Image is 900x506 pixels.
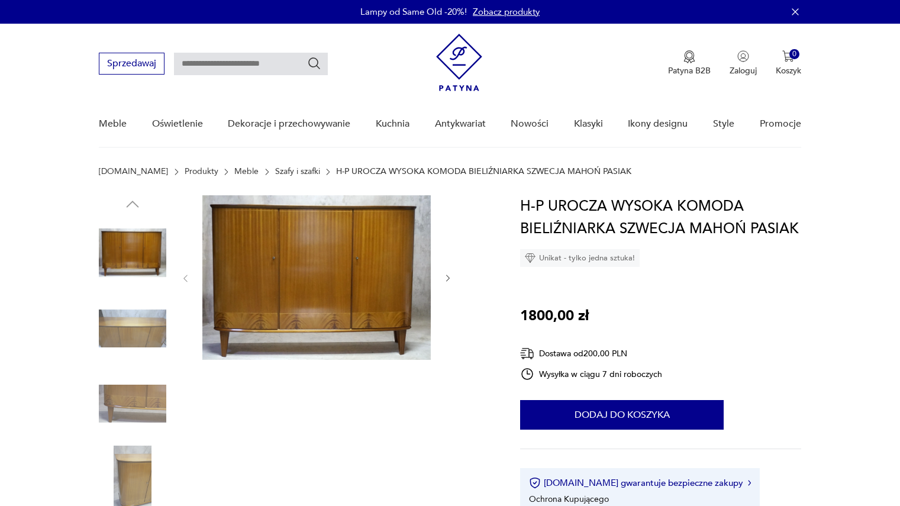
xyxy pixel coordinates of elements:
[529,494,609,505] li: Ochrona Kupującego
[360,6,467,18] p: Lampy od Same Old -20%!
[275,167,320,176] a: Szafy i szafki
[436,34,482,91] img: Patyna - sklep z meblami i dekoracjami vintage
[776,65,801,76] p: Koszyk
[520,305,589,327] p: 1800,00 zł
[435,101,486,147] a: Antykwariat
[336,167,631,176] p: H-P UROCZA WYSOKA KOMODA BIELIŹNIARKA SZWECJA MAHOŃ PASIAK
[683,50,695,63] img: Ikona medalu
[529,477,751,489] button: [DOMAIN_NAME] gwarantuje bezpieczne zakupy
[520,195,801,240] h1: H-P UROCZA WYSOKA KOMODA BIELIŹNIARKA SZWECJA MAHOŃ PASIAK
[789,49,799,59] div: 0
[730,50,757,76] button: Zaloguj
[668,65,711,76] p: Patyna B2B
[520,367,662,381] div: Wysyłka w ciągu 7 dni roboczych
[520,346,534,361] img: Ikona dostawy
[99,167,168,176] a: [DOMAIN_NAME]
[529,477,541,489] img: Ikona certyfikatu
[713,101,734,147] a: Style
[99,219,166,286] img: Zdjęcie produktu H-P UROCZA WYSOKA KOMODA BIELIŹNIARKA SZWECJA MAHOŃ PASIAK
[202,195,431,360] img: Zdjęcie produktu H-P UROCZA WYSOKA KOMODA BIELIŹNIARKA SZWECJA MAHOŃ PASIAK
[185,167,218,176] a: Produkty
[668,50,711,76] a: Ikona medaluPatyna B2B
[234,167,259,176] a: Meble
[473,6,540,18] a: Zobacz produkty
[152,101,203,147] a: Oświetlenie
[99,370,166,437] img: Zdjęcie produktu H-P UROCZA WYSOKA KOMODA BIELIŹNIARKA SZWECJA MAHOŃ PASIAK
[99,295,166,362] img: Zdjęcie produktu H-P UROCZA WYSOKA KOMODA BIELIŹNIARKA SZWECJA MAHOŃ PASIAK
[628,101,688,147] a: Ikony designu
[760,101,801,147] a: Promocje
[520,346,662,361] div: Dostawa od 200,00 PLN
[525,253,536,263] img: Ikona diamentu
[520,249,640,267] div: Unikat - tylko jedna sztuka!
[748,480,751,486] img: Ikona strzałki w prawo
[737,50,749,62] img: Ikonka użytkownika
[228,101,350,147] a: Dekoracje i przechowywanie
[520,400,724,430] button: Dodaj do koszyka
[782,50,794,62] img: Ikona koszyka
[307,56,321,70] button: Szukaj
[574,101,603,147] a: Klasyki
[99,101,127,147] a: Meble
[99,60,164,69] a: Sprzedawaj
[376,101,409,147] a: Kuchnia
[730,65,757,76] p: Zaloguj
[668,50,711,76] button: Patyna B2B
[99,53,164,75] button: Sprzedawaj
[511,101,549,147] a: Nowości
[776,50,801,76] button: 0Koszyk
